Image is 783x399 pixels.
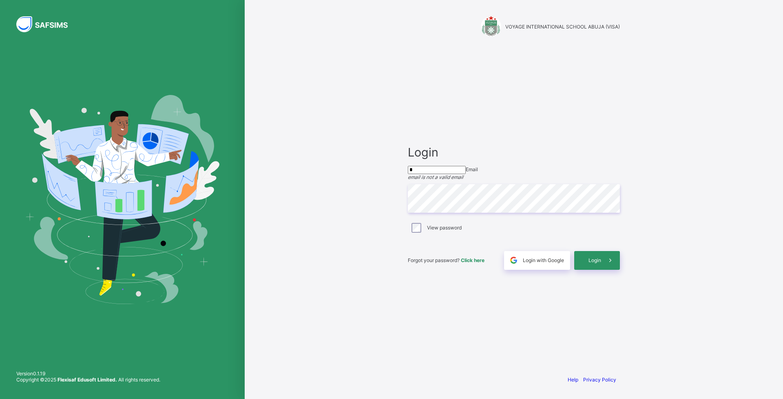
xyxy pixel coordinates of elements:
[58,377,117,383] strong: Flexisaf Edusoft Limited.
[427,225,462,231] label: View password
[16,16,77,32] img: SAFSIMS Logo
[523,257,564,263] span: Login with Google
[25,95,219,304] img: Hero Image
[466,166,478,172] span: Email
[408,145,620,159] span: Login
[461,257,484,263] a: Click here
[408,174,463,180] em: email is not a valid email
[408,257,484,263] span: Forgot your password?
[16,377,160,383] span: Copyright © 2025 All rights reserved.
[588,257,601,263] span: Login
[583,377,616,383] a: Privacy Policy
[509,256,518,265] img: google.396cfc9801f0270233282035f929180a.svg
[16,370,160,377] span: Version 0.1.19
[505,24,620,30] span: VOYAGE INTERNATIONAL SCHOOL ABUJA (VISA)
[568,377,578,383] a: Help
